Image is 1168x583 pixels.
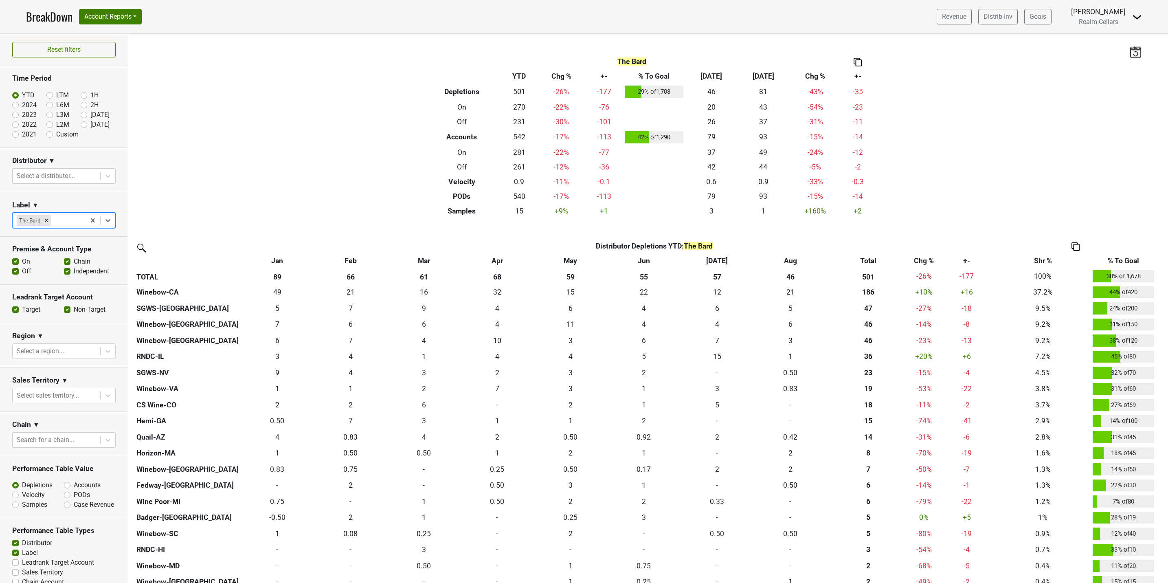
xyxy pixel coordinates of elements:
[756,319,825,330] div: 6
[607,349,681,365] td: 4.667
[537,145,586,160] td: -22 %
[789,160,841,174] td: -5 %
[607,332,681,349] td: 6.336
[995,284,1091,301] td: 37.2%
[609,319,678,330] div: 4
[829,287,907,297] div: 186
[829,303,907,314] div: 47
[1071,242,1080,251] img: Copy to clipboard
[995,332,1091,349] td: 9.2%
[387,365,461,381] td: 2.5
[422,174,502,189] th: Velocity
[536,351,605,362] div: 4
[607,268,681,284] th: 55
[940,351,993,362] div: +6
[737,69,789,84] th: [DATE]
[501,100,537,114] td: 270
[827,253,909,268] th: Total: activate to sort column ascending
[1129,46,1142,57] img: last_updated_date
[387,253,461,268] th: Mar: activate to sort column ascending
[42,215,51,226] div: Remove The Bard
[22,130,37,139] label: 2021
[536,335,605,346] div: 3
[314,300,387,317] td: 7.415
[74,266,109,276] label: Independent
[534,317,607,333] td: 10.754
[940,335,993,346] div: -13
[389,319,459,330] div: 6
[17,215,42,226] div: The Bard
[737,84,789,100] td: 81
[995,300,1091,317] td: 9.5%
[754,332,827,349] td: 3.166
[841,129,874,145] td: -14
[609,287,678,297] div: 22
[387,349,461,365] td: 1
[995,317,1091,333] td: 9.2%
[841,84,874,100] td: -35
[586,145,623,160] td: -77
[854,58,862,66] img: Copy to clipboard
[827,332,909,349] th: 46.010
[537,204,586,218] td: +9 %
[536,367,605,378] div: 3
[461,349,534,365] td: 3.5
[681,317,754,333] td: 3.504
[681,332,754,349] td: 7.088
[586,84,623,100] td: -177
[623,69,685,84] th: % To Goal
[754,365,827,381] td: 0.5
[422,160,502,174] th: Off
[909,349,939,365] td: +20 %
[537,189,586,204] td: -17 %
[501,174,537,189] td: 0.9
[422,129,502,145] th: Accounts
[316,351,385,362] div: 4
[684,242,713,250] span: The Bard
[463,303,532,314] div: 4
[737,114,789,129] td: 37
[754,317,827,333] td: 6
[1079,18,1118,26] span: Realm Cellars
[422,114,502,129] th: Off
[316,287,385,297] div: 21
[827,268,909,284] th: 501
[134,317,241,333] th: Winebow-[GEOGRAPHIC_DATA]
[939,253,995,268] th: +-: activate to sort column ascending
[90,100,99,110] label: 2H
[314,239,995,253] th: Distributor Depletions YTD :
[241,365,314,381] td: 9
[12,420,31,429] h3: Chain
[463,319,532,330] div: 4
[1071,7,1126,17] div: [PERSON_NAME]
[56,120,69,130] label: L2M
[90,90,99,100] label: 1H
[243,351,312,362] div: 3
[501,160,537,174] td: 261
[241,253,314,268] th: Jan: activate to sort column ascending
[754,253,827,268] th: Aug: activate to sort column ascending
[22,266,31,276] label: Off
[685,189,738,204] td: 79
[389,303,459,314] div: 9
[12,156,46,165] h3: Distributor
[681,284,754,301] td: 11.5
[22,305,40,315] label: Target
[22,490,45,500] label: Velocity
[316,367,385,378] div: 4
[461,284,534,301] td: 31.5
[789,129,841,145] td: -15 %
[827,365,909,381] th: 22.500
[461,268,534,284] th: 68
[387,300,461,317] td: 9.333
[461,253,534,268] th: Apr: activate to sort column ascending
[22,110,37,120] label: 2023
[461,300,534,317] td: 4.081
[829,367,907,378] div: 23
[422,189,502,204] th: PODs
[316,303,385,314] div: 7
[243,319,312,330] div: 7
[995,253,1091,268] th: Shr %: activate to sort column ascending
[22,548,38,558] label: Label
[681,365,754,381] td: 0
